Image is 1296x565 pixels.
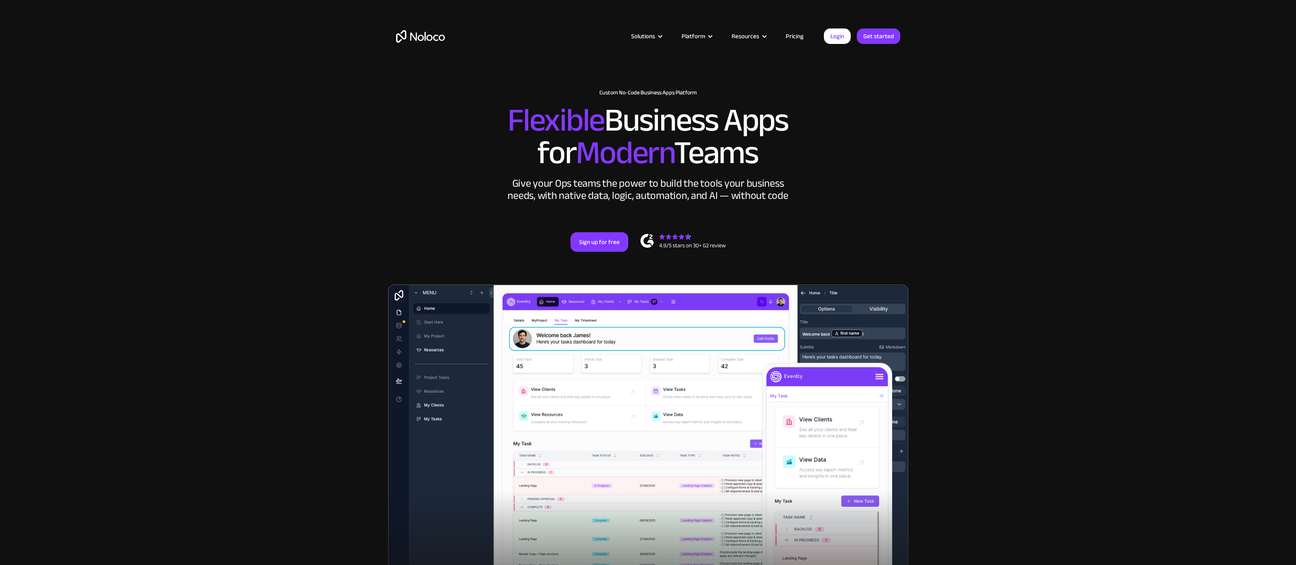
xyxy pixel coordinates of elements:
[621,31,671,41] div: Solutions
[671,31,721,41] div: Platform
[571,232,628,252] a: Sign up for free
[576,122,674,183] span: Modern
[775,31,814,41] a: Pricing
[682,31,705,41] div: Platform
[631,31,655,41] div: Solutions
[506,177,791,202] div: Give your Ops teams the power to build the tools your business needs, with native data, logic, au...
[857,28,900,44] a: Get started
[824,28,851,44] a: Login
[732,31,759,41] div: Resources
[508,90,604,151] span: Flexible
[721,31,775,41] div: Resources
[396,104,900,169] h2: Business Apps for Teams
[396,89,900,96] h1: Custom No-Code Business Apps Platform
[396,30,445,43] a: home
